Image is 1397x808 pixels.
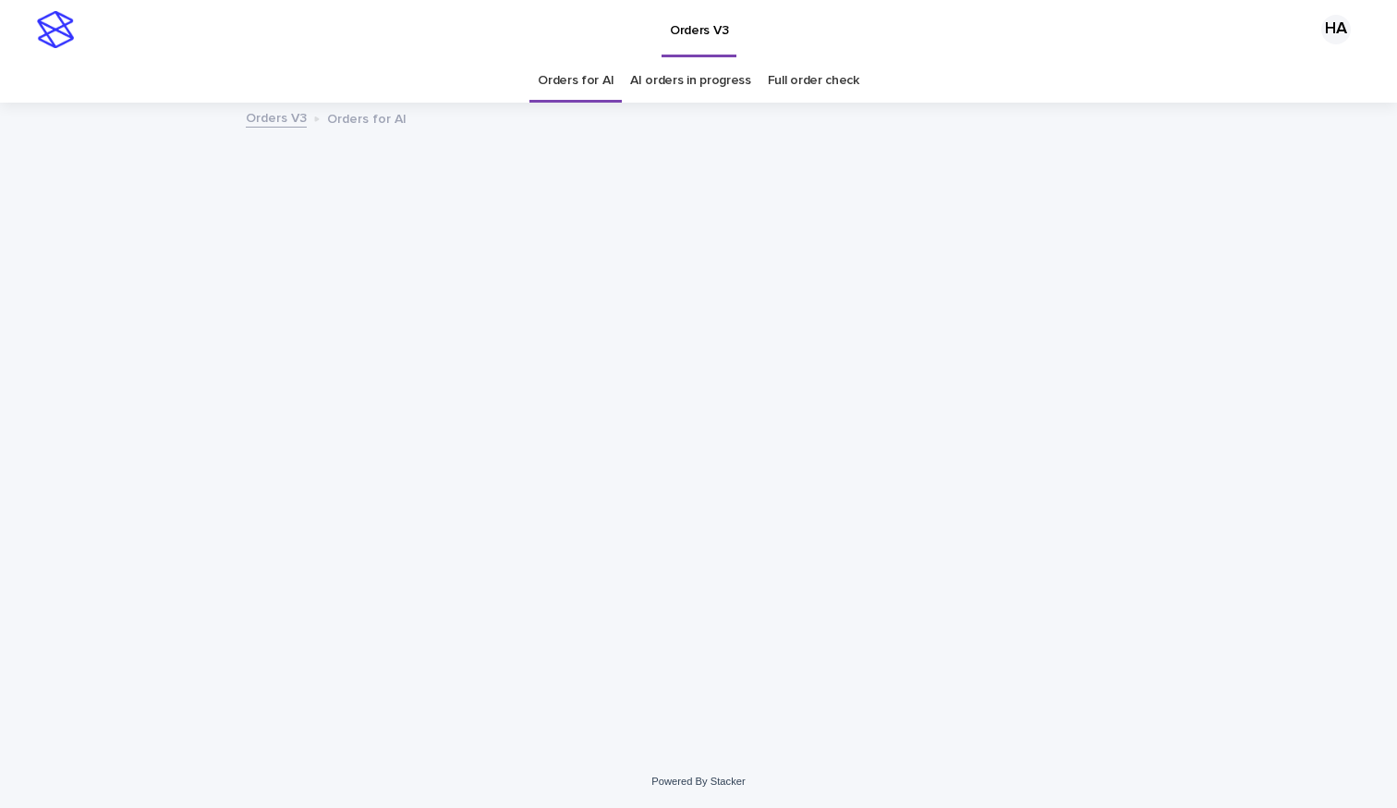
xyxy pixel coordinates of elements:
[37,11,74,48] img: stacker-logo-s-only.png
[327,107,407,128] p: Orders for AI
[630,59,751,103] a: AI orders in progress
[538,59,613,103] a: Orders for AI
[651,776,745,787] a: Powered By Stacker
[1321,15,1351,44] div: HA
[768,59,859,103] a: Full order check
[246,106,307,128] a: Orders V3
